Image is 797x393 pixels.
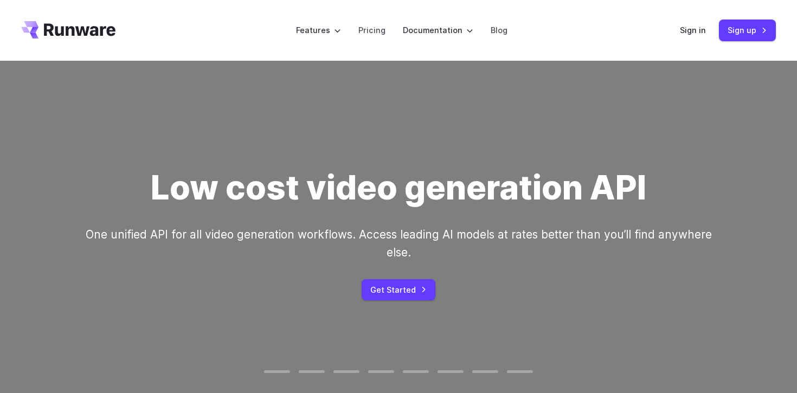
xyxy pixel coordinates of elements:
[151,168,646,208] h1: Low cost video generation API
[358,24,385,36] a: Pricing
[680,24,706,36] a: Sign in
[403,24,473,36] label: Documentation
[362,279,435,300] a: Get Started
[21,21,115,38] a: Go to /
[296,24,341,36] label: Features
[719,20,776,41] a: Sign up
[80,226,717,262] p: One unified API for all video generation workflows. Access leading AI models at rates better than...
[491,24,507,36] a: Blog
